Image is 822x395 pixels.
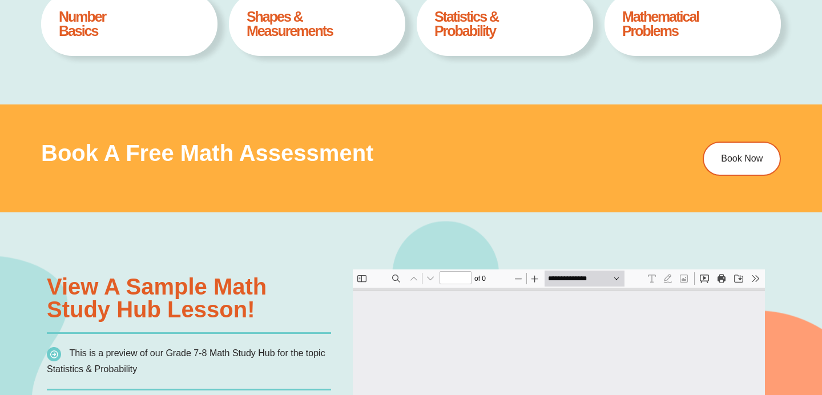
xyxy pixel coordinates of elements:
span: This is a preview of our Grade 7-8 Math Study Hub for the topic Statistics & Probability [47,348,325,374]
button: Add or edit images [323,1,339,17]
button: Draw [307,1,323,17]
h4: Mathematical Problems [622,10,763,38]
span: Book Now [721,154,763,163]
iframe: Chat Widget [626,266,822,395]
h4: Statistics & Probability [434,10,575,38]
h4: Shapes & Measurements [247,10,388,38]
h3: View a sample Math Study Hub lesson! [47,275,331,321]
span: of ⁨0⁩ [120,1,137,17]
img: icon-list.png [47,347,61,361]
h4: Number Basics [59,10,200,38]
button: Text [291,1,307,17]
a: Book Now [703,142,781,176]
h3: Book a Free Math Assessment [41,142,624,164]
